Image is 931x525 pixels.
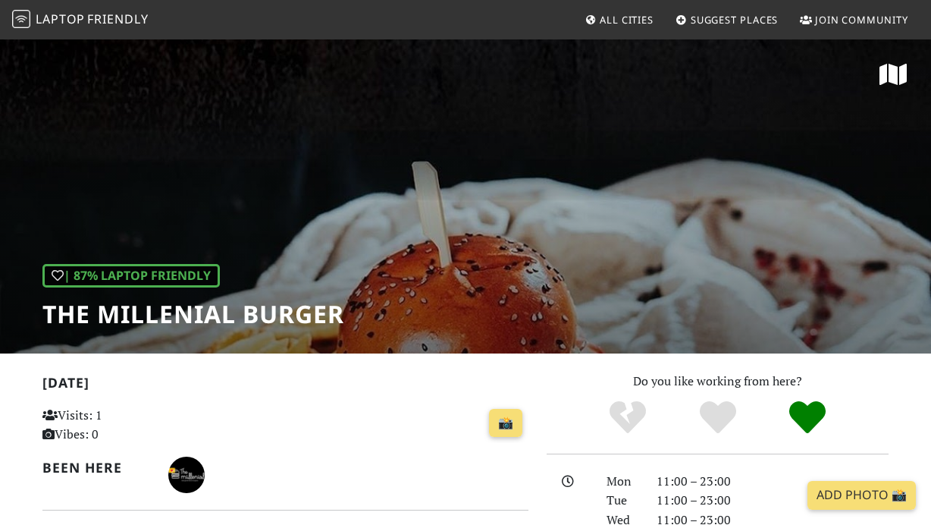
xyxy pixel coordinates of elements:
[647,491,898,511] div: 11:00 – 23:00
[12,7,149,33] a: LaptopFriendly LaptopFriendly
[547,372,889,391] p: Do you like working from here?
[582,399,672,437] div: No
[42,264,220,288] div: | 87% Laptop Friendly
[815,13,908,27] span: Join Community
[597,472,647,492] div: Mon
[42,300,344,329] h1: The Millenial Burger
[489,409,522,438] a: 📸
[42,460,150,476] h2: Been here
[794,6,914,33] a: Join Community
[42,406,193,445] p: Visits: 1 Vibes: 0
[36,11,85,27] span: Laptop
[669,6,785,33] a: Suggest Places
[691,13,779,27] span: Suggest Places
[168,457,205,493] img: 4165-silviu.jpg
[168,465,205,482] span: Silviu Stoleriu
[597,491,647,511] div: Tue
[12,10,30,28] img: LaptopFriendly
[807,481,916,510] a: Add Photo 📸
[578,6,660,33] a: All Cities
[87,11,148,27] span: Friendly
[647,472,898,492] div: 11:00 – 23:00
[42,375,528,397] h2: [DATE]
[763,399,853,437] div: Definitely!
[600,13,654,27] span: All Cities
[672,399,763,437] div: Yes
